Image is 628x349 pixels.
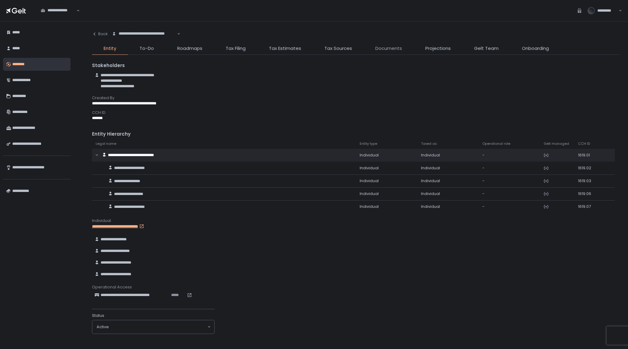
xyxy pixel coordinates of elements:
div: Individual [360,191,414,197]
div: Created By [92,95,619,101]
span: Operational role [482,141,510,146]
div: Operational Access [92,284,619,290]
div: Individual [421,191,475,197]
div: Search for option [108,28,180,40]
div: Individual [360,204,414,209]
div: CCH ID [92,110,619,115]
div: Individual [360,165,414,171]
span: Gelt managed [544,141,569,146]
span: Entity type [360,141,377,146]
div: Individual [360,152,414,158]
span: Taxed as [421,141,437,146]
div: - [482,178,536,184]
div: - [482,152,536,158]
div: Individual [421,165,475,171]
span: Tax Filing [226,45,246,52]
input: Search for option [109,324,207,330]
div: Individual [421,152,475,158]
div: Back [92,31,108,37]
div: 1619.02 [578,165,597,171]
span: Roadmaps [177,45,202,52]
span: Status [92,313,104,318]
div: Individual [421,178,475,184]
input: Search for option [112,36,177,43]
span: Entity [104,45,116,52]
div: - [482,191,536,197]
div: Entity Hierarchy [92,131,619,138]
div: Individual [421,204,475,209]
span: Tax Estimates [269,45,301,52]
div: - [482,165,536,171]
span: Documents [375,45,402,52]
button: Back [92,28,108,40]
div: Individual [92,218,619,223]
span: Legal name [96,141,116,146]
span: Gelt Team [474,45,499,52]
span: Tax Sources [324,45,352,52]
div: 1619.03 [578,178,597,184]
div: 1619.06 [578,191,597,197]
span: Onboarding [522,45,549,52]
span: To-Do [140,45,154,52]
input: Search for option [41,13,76,19]
div: - [482,204,536,209]
div: 1619.07 [578,204,597,209]
div: 1619.01 [578,152,597,158]
span: active [97,324,109,330]
div: Search for option [92,320,214,334]
div: Search for option [37,4,80,17]
div: Stakeholders [92,62,619,69]
span: CCH ID [578,141,590,146]
div: Individual [360,178,414,184]
span: Projections [425,45,451,52]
